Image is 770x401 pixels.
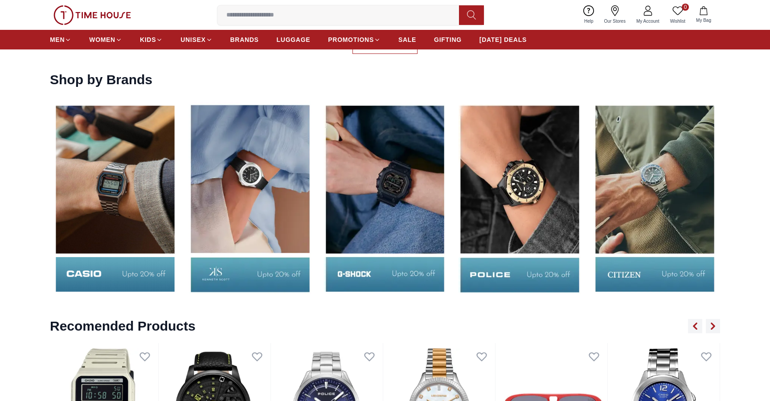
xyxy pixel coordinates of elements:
span: Our Stores [601,18,629,25]
a: Our Stores [599,4,631,26]
span: Wishlist [667,18,689,25]
a: PROMOTIONS [328,32,381,48]
span: [DATE] DEALS [479,35,527,44]
a: UNISEX [180,32,212,48]
span: WOMEN [89,35,115,44]
h2: Recomended Products [50,318,196,334]
h2: Shop by Brands [50,72,152,88]
a: 0Wishlist [665,4,691,26]
a: WOMEN [89,32,122,48]
span: UNISEX [180,35,205,44]
a: [DATE] DEALS [479,32,527,48]
img: ... [53,5,131,25]
img: Shop by Brands - Quantum- UAE [50,97,180,301]
span: 0 [682,4,689,11]
span: My Bag [692,17,715,24]
a: MEN [50,32,71,48]
img: Shop by Brands - Ecstacy - UAE [590,97,720,301]
img: Shop By Brands - Casio- UAE [185,97,315,301]
a: BRANDS [230,32,259,48]
img: Shop By Brands -Tornado - UAE [320,97,451,301]
span: PROMOTIONS [328,35,374,44]
span: GIFTING [434,35,462,44]
span: BRANDS [230,35,259,44]
span: SALE [398,35,416,44]
a: SALE [398,32,416,48]
a: LUGGAGE [277,32,311,48]
span: KIDS [140,35,156,44]
img: Shop By Brands - Carlton- UAE [455,97,585,301]
span: LUGGAGE [277,35,311,44]
span: Help [581,18,597,25]
a: GIFTING [434,32,462,48]
span: MEN [50,35,65,44]
button: My Bag [691,4,717,25]
a: KIDS [140,32,163,48]
span: My Account [633,18,663,25]
a: Help [579,4,599,26]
